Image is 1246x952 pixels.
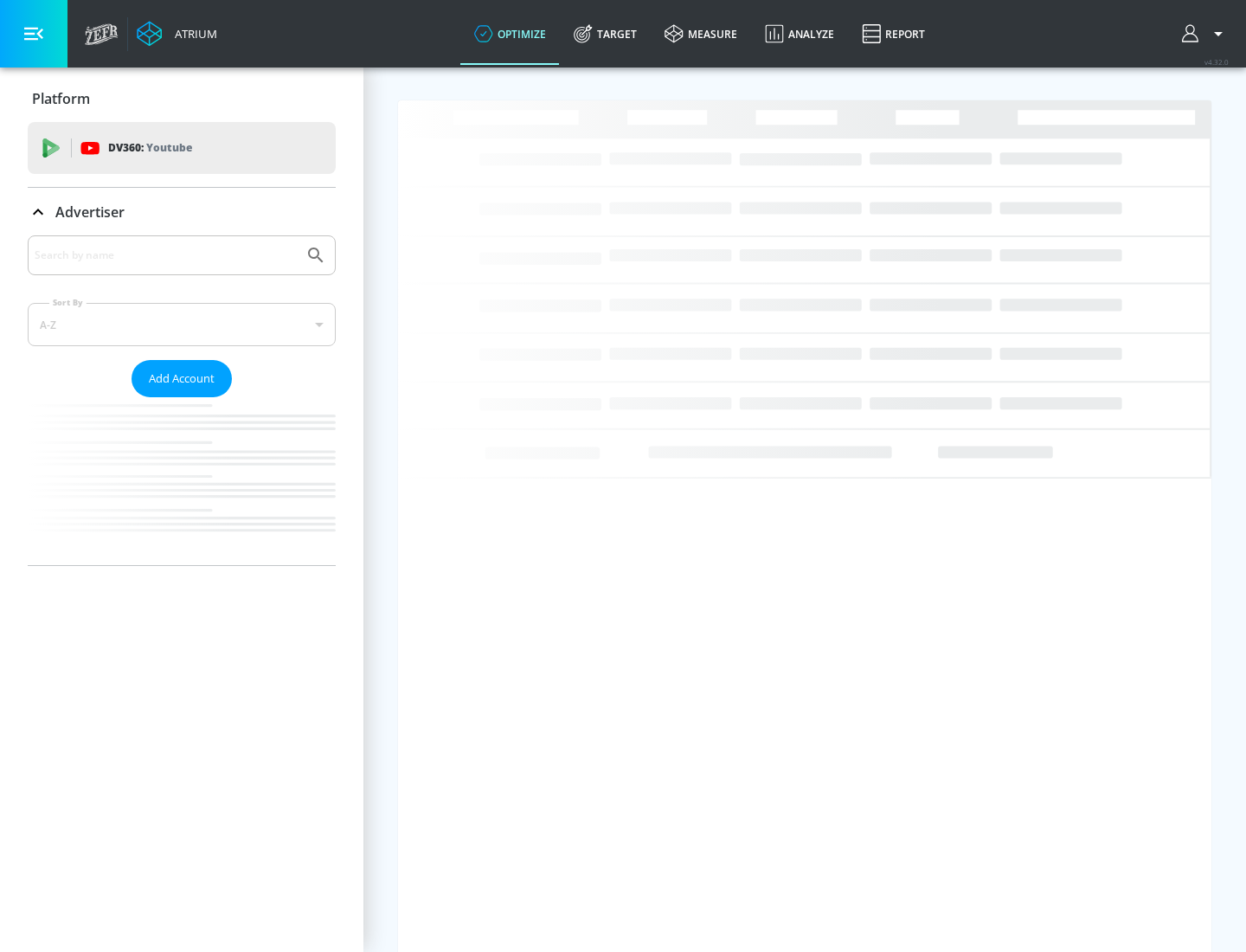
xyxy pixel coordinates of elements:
[460,3,560,65] a: optimize
[848,3,939,65] a: Report
[132,360,232,397] button: Add Account
[651,3,751,65] a: measure
[35,244,297,267] input: Search by name
[560,3,651,65] a: Target
[28,122,336,174] div: DV360: Youtube
[49,297,87,308] label: Sort By
[751,3,848,65] a: Analyze
[149,369,215,389] span: Add Account
[28,235,336,565] div: Advertiser
[32,89,90,108] p: Platform
[28,188,336,236] div: Advertiser
[1204,57,1229,67] span: v 4.32.0
[108,138,192,158] p: DV360:
[168,26,217,42] div: Atrium
[137,21,217,47] a: Atrium
[55,203,125,222] p: Advertiser
[28,303,336,346] div: A-Z
[146,138,192,157] p: Youtube
[28,397,336,565] nav: list of Advertiser
[28,74,336,123] div: Platform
